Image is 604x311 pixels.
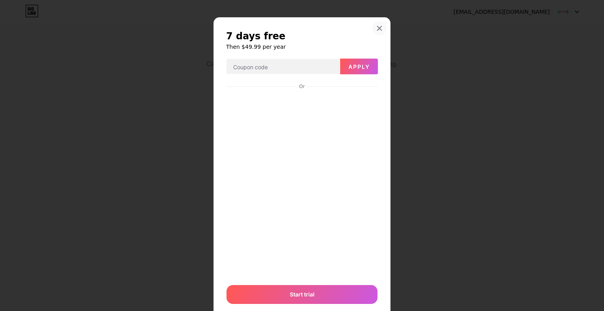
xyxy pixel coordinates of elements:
h6: Then $49.99 per year [226,43,378,51]
iframe: Secure payment input frame [225,90,379,277]
span: Apply [348,63,370,70]
span: Start trial [290,290,315,298]
div: Or [298,83,306,90]
input: Coupon code [226,59,340,75]
button: Apply [340,59,378,74]
span: 7 days free [226,30,285,42]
